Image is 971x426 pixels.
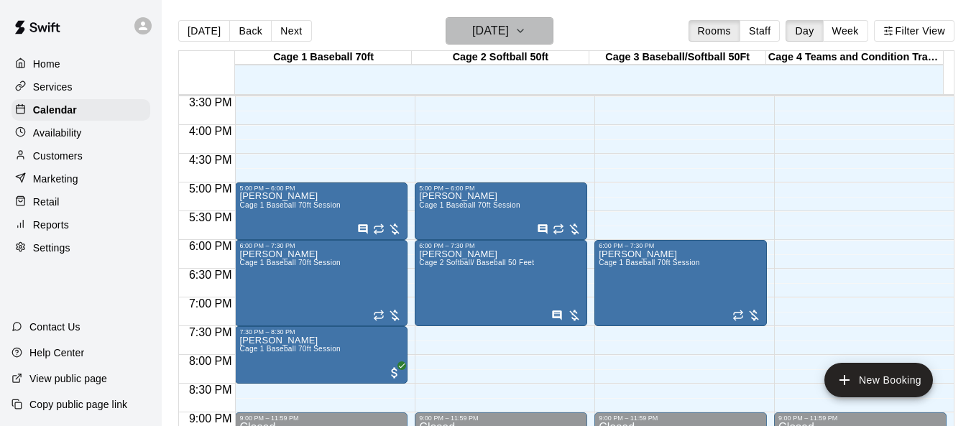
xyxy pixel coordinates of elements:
[446,17,553,45] button: [DATE]
[11,214,150,236] a: Reports
[185,182,236,195] span: 5:00 PM
[33,149,83,163] p: Customers
[599,259,700,267] span: Cage 1 Baseball 70ft Session
[599,242,763,249] div: 6:00 PM – 7:30 PM
[786,20,823,42] button: Day
[239,345,341,353] span: Cage 1 Baseball 70ft Session
[415,240,587,326] div: 6:00 PM – 7:30 PM: Cage 2 Softball/ Baseball 50 Feet
[11,237,150,259] a: Settings
[33,103,77,117] p: Calendar
[185,240,236,252] span: 6:00 PM
[178,20,230,42] button: [DATE]
[419,201,520,209] span: Cage 1 Baseball 70ft Session
[419,185,583,192] div: 5:00 PM – 6:00 PM
[235,51,412,65] div: Cage 1 Baseball 70ft
[33,172,78,186] p: Marketing
[185,154,236,166] span: 4:30 PM
[419,415,583,422] div: 9:00 PM – 11:59 PM
[387,366,402,380] span: All customers have paid
[553,223,564,235] span: Recurring event
[689,20,740,42] button: Rooms
[33,218,69,232] p: Reports
[732,310,744,321] span: Recurring event
[239,415,403,422] div: 9:00 PM – 11:59 PM
[11,122,150,144] a: Availability
[740,20,781,42] button: Staff
[229,20,272,42] button: Back
[239,242,403,249] div: 6:00 PM – 7:30 PM
[11,53,150,75] a: Home
[185,211,236,223] span: 5:30 PM
[33,195,60,209] p: Retail
[185,412,236,425] span: 9:00 PM
[472,21,509,41] h6: [DATE]
[589,51,766,65] div: Cage 3 Baseball/Softball 50Ft
[235,326,408,384] div: 7:30 PM – 8:30 PM: Brayton Brander
[415,182,587,240] div: 5:00 PM – 6:00 PM: Cage 1 Baseball 70ft Session
[33,241,70,255] p: Settings
[185,326,236,338] span: 7:30 PM
[766,51,943,65] div: Cage 4 Teams and Condition Training
[551,310,563,321] svg: Has notes
[11,191,150,213] a: Retail
[185,96,236,108] span: 3:30 PM
[11,145,150,167] a: Customers
[239,259,341,267] span: Cage 1 Baseball 70ft Session
[185,355,236,367] span: 8:00 PM
[239,185,403,192] div: 5:00 PM – 6:00 PM
[235,182,408,240] div: 5:00 PM – 6:00 PM: Cage 1 Baseball 70ft Session
[419,259,534,267] span: Cage 2 Softball/ Baseball 50 Feet
[594,240,767,326] div: 6:00 PM – 7:30 PM: Cage 1 Baseball 70ft Session
[29,371,107,386] p: View public page
[33,126,82,140] p: Availability
[29,346,84,360] p: Help Center
[185,125,236,137] span: 4:00 PM
[778,415,942,422] div: 9:00 PM – 11:59 PM
[239,201,341,209] span: Cage 1 Baseball 70ft Session
[373,310,385,321] span: Recurring event
[33,57,60,71] p: Home
[235,240,408,326] div: 6:00 PM – 7:30 PM: Cage 1 Baseball 70ft Session
[271,20,311,42] button: Next
[373,223,385,235] span: Recurring event
[599,415,763,422] div: 9:00 PM – 11:59 PM
[185,269,236,281] span: 6:30 PM
[412,51,589,65] div: Cage 2 Softball 50ft
[11,99,150,121] a: Calendar
[33,80,73,94] p: Services
[29,397,127,412] p: Copy public page link
[239,328,403,335] div: 7:30 PM – 8:30 PM
[537,223,548,235] svg: Has notes
[29,320,80,334] p: Contact Us
[185,297,236,310] span: 7:00 PM
[823,20,868,42] button: Week
[874,20,954,42] button: Filter View
[185,384,236,396] span: 8:30 PM
[824,363,933,397] button: add
[11,168,150,190] a: Marketing
[11,76,150,98] a: Services
[419,242,583,249] div: 6:00 PM – 7:30 PM
[357,223,369,235] svg: Has notes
